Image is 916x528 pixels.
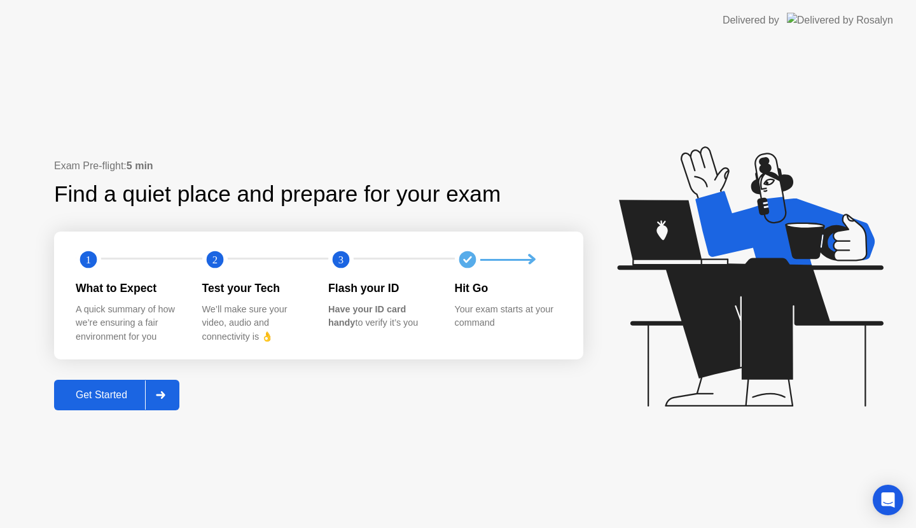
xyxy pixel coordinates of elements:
button: Get Started [54,380,179,410]
div: Hit Go [455,280,561,296]
div: Get Started [58,389,145,401]
div: to verify it’s you [328,303,434,330]
b: Have your ID card handy [328,304,406,328]
text: 1 [86,254,91,266]
div: What to Expect [76,280,182,296]
div: Open Intercom Messenger [873,485,903,515]
div: We’ll make sure your video, audio and connectivity is 👌 [202,303,309,344]
div: A quick summary of how we’re ensuring a fair environment for you [76,303,182,344]
div: Find a quiet place and prepare for your exam [54,177,503,211]
div: Your exam starts at your command [455,303,561,330]
text: 3 [338,254,343,266]
b: 5 min [127,160,153,171]
div: Delivered by [723,13,779,28]
div: Flash your ID [328,280,434,296]
img: Delivered by Rosalyn [787,13,893,27]
text: 2 [212,254,217,266]
div: Test your Tech [202,280,309,296]
div: Exam Pre-flight: [54,158,583,174]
